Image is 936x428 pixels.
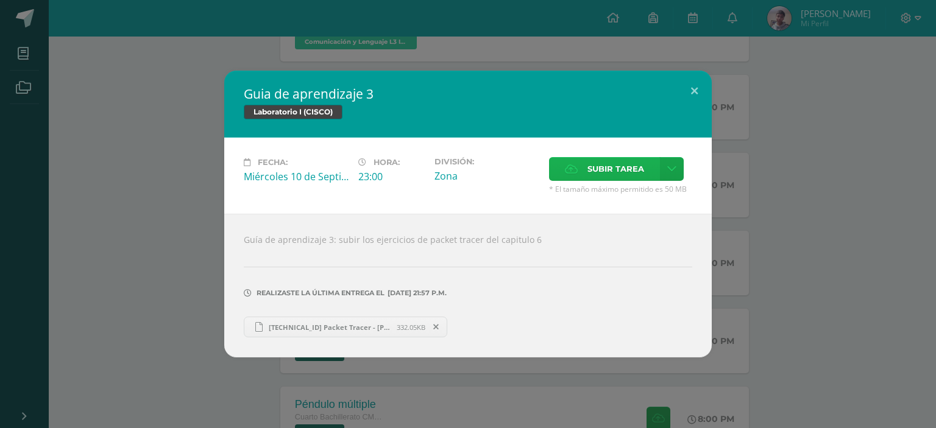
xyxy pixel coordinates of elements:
[244,170,349,183] div: Miércoles 10 de Septiembre
[258,158,288,167] span: Fecha:
[434,157,539,166] label: División:
[385,293,447,293] span: [DATE] 21:57 p.m.
[257,289,385,297] span: Realizaste la última entrega el
[677,71,712,112] button: Close (Esc)
[244,85,692,102] h2: Guia de aprendizaje 3
[587,158,644,180] span: Subir tarea
[263,323,397,332] span: [TECHNICAL_ID] Packet Tracer - [PERSON_NAME].pka
[244,317,447,337] a: [TECHNICAL_ID] Packet Tracer - [PERSON_NAME].pka 332.05KB
[426,320,447,334] span: Remover entrega
[224,214,712,357] div: Guía de aprendizaje 3: subir los ejercicios de packet tracer del capitulo 6
[549,184,692,194] span: * El tamaño máximo permitido es 50 MB
[358,170,425,183] div: 23:00
[244,105,342,119] span: Laboratorio I (CISCO)
[374,158,400,167] span: Hora:
[397,323,425,332] span: 332.05KB
[434,169,539,183] div: Zona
